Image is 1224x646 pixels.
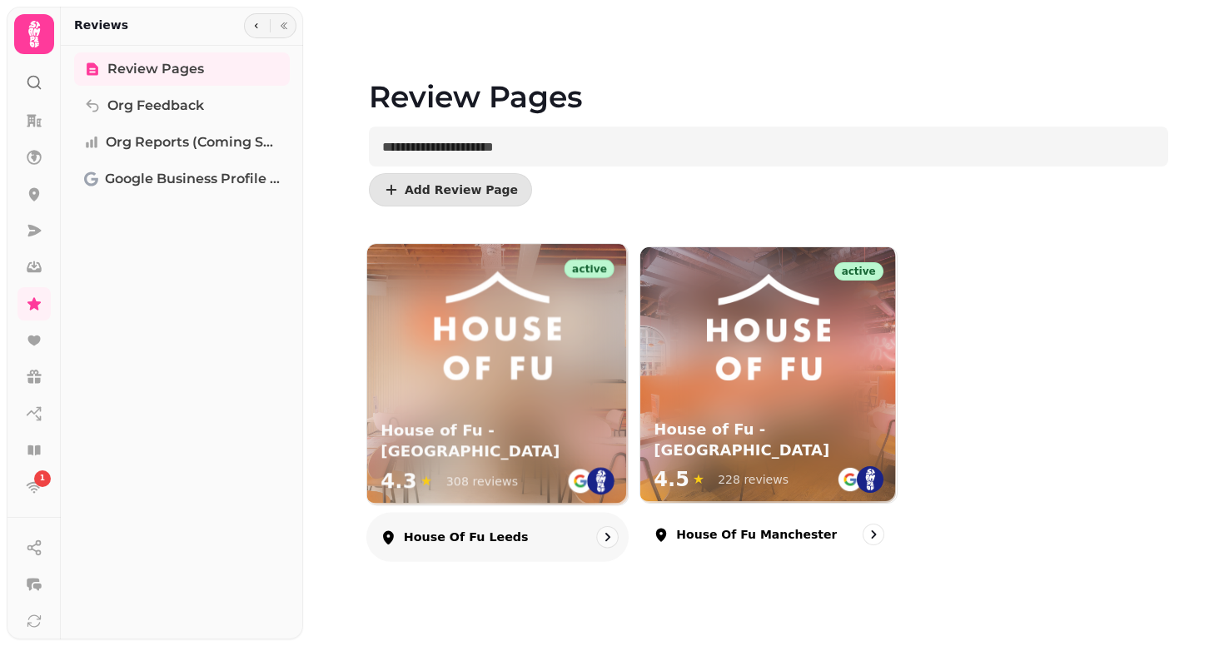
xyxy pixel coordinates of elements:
[74,89,290,122] a: Org Feedback
[707,274,830,380] img: House of Fu - Manchester
[106,132,280,152] span: Org Reports (coming soon)
[654,466,689,493] span: 4.5
[61,46,303,639] nav: Tabs
[369,40,1168,113] h1: Review Pages
[381,468,416,495] span: 4.3
[366,243,629,562] a: House of Fu LeedsactiveHouse of Fu - LeedsHouse of Fu - [GEOGRAPHIC_DATA]4.3★308 reviewsHouse of ...
[40,473,45,484] span: 1
[567,468,595,495] img: go-emblem@2x.png
[107,59,204,79] span: Review Pages
[865,526,882,543] svg: go to
[369,173,532,206] button: Add Review Page
[639,246,897,559] a: House of Fu Manchester activeHouse of Fu - ManchesterHouse of Fu - [GEOGRAPHIC_DATA]4.5★228 revie...
[105,169,280,189] span: Google Business Profile (Beta)
[107,96,204,116] span: Org Feedback
[405,184,518,196] span: Add Review Page
[837,466,863,493] img: go-emblem@2x.png
[404,529,529,545] p: House of Fu Leeds
[587,468,614,495] img: st.png
[74,162,290,196] a: Google Business Profile (Beta)
[834,262,883,281] div: active
[74,126,290,159] a: Org Reports (coming soon)
[693,470,704,489] span: ★
[600,529,616,545] svg: go to
[565,260,614,278] div: active
[381,420,614,462] h3: House of Fu - [GEOGRAPHIC_DATA]
[718,471,789,488] div: 228 reviews
[857,466,883,493] img: st.png
[435,271,560,380] img: House of Fu - Leeds
[17,470,51,504] a: 1
[676,526,837,543] p: House of Fu Manchester
[74,17,128,33] h2: Reviews
[420,471,433,491] span: ★
[74,52,290,86] a: Review Pages
[446,473,518,489] div: 308 reviews
[654,420,883,461] h3: House of Fu - [GEOGRAPHIC_DATA]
